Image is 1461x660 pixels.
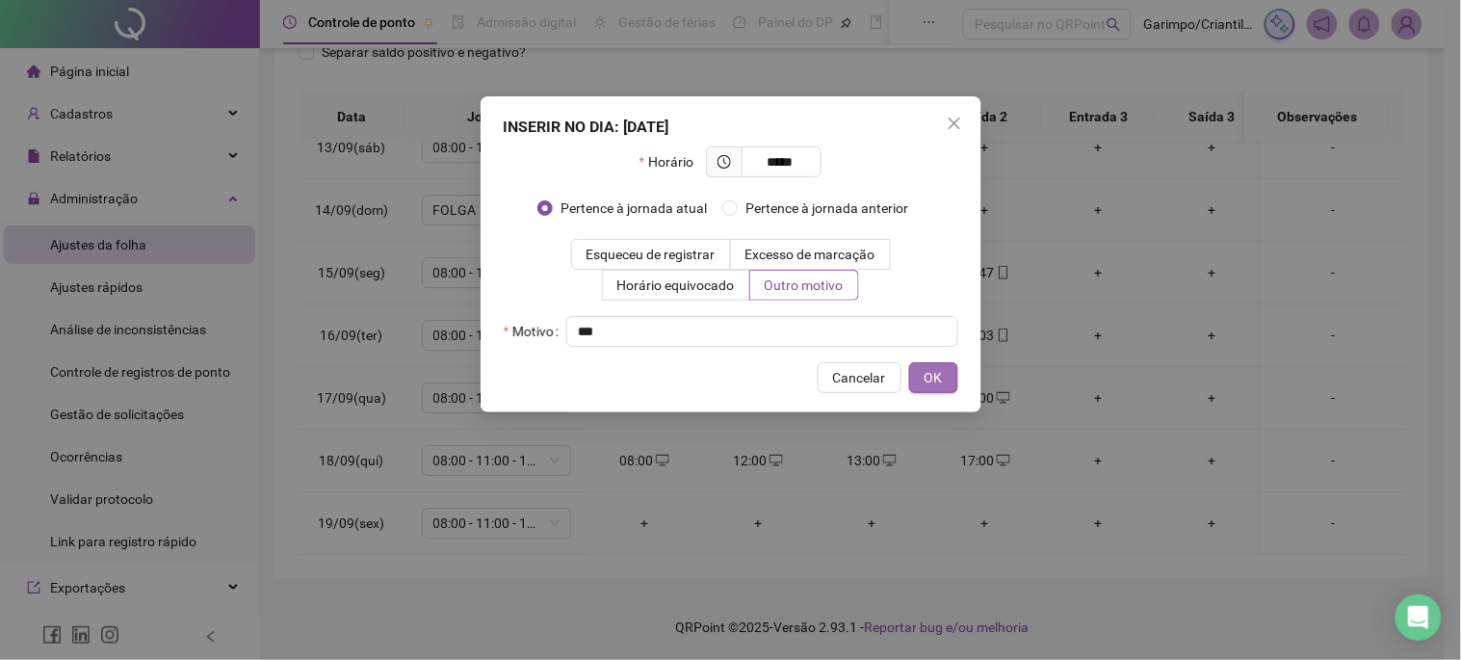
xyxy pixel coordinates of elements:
[833,367,886,388] span: Cancelar
[925,367,943,388] span: OK
[1396,594,1442,641] div: Open Intercom Messenger
[745,247,875,262] span: Excesso de marcação
[617,277,735,293] span: Horário equivocado
[909,362,958,393] button: OK
[504,116,958,139] div: INSERIR NO DIA : [DATE]
[818,362,901,393] button: Cancelar
[939,108,970,139] button: Close
[553,198,715,219] span: Pertence à jornada atual
[639,146,706,177] label: Horário
[717,155,731,169] span: clock-circle
[587,247,716,262] span: Esqueceu de registrar
[738,198,916,219] span: Pertence à jornada anterior
[765,277,844,293] span: Outro motivo
[947,116,962,131] span: close
[504,316,566,347] label: Motivo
